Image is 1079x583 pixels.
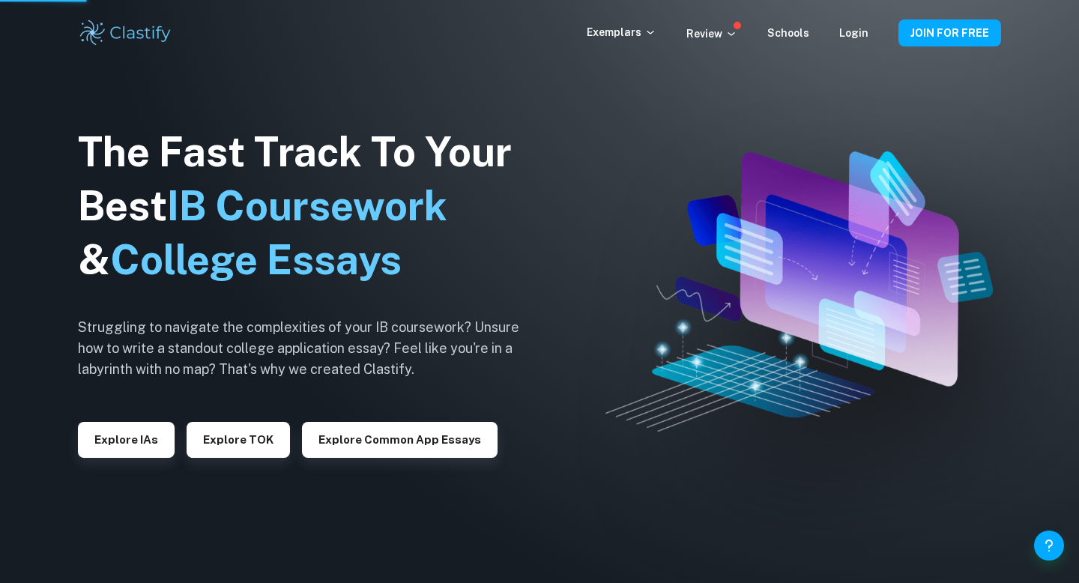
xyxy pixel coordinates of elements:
[167,182,447,229] span: IB Coursework
[110,236,402,283] span: College Essays
[78,422,175,458] button: Explore IAs
[187,432,290,446] a: Explore TOK
[78,125,542,287] h1: The Fast Track To Your Best &
[605,151,993,431] img: Clastify hero
[587,24,656,40] p: Exemplars
[767,27,809,39] a: Schools
[686,25,737,42] p: Review
[302,422,498,458] button: Explore Common App essays
[187,422,290,458] button: Explore TOK
[78,317,542,380] h6: Struggling to navigate the complexities of your IB coursework? Unsure how to write a standout col...
[78,432,175,446] a: Explore IAs
[302,432,498,446] a: Explore Common App essays
[898,19,1001,46] button: JOIN FOR FREE
[839,27,868,39] a: Login
[78,18,173,48] img: Clastify logo
[1034,531,1064,561] button: Help and Feedback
